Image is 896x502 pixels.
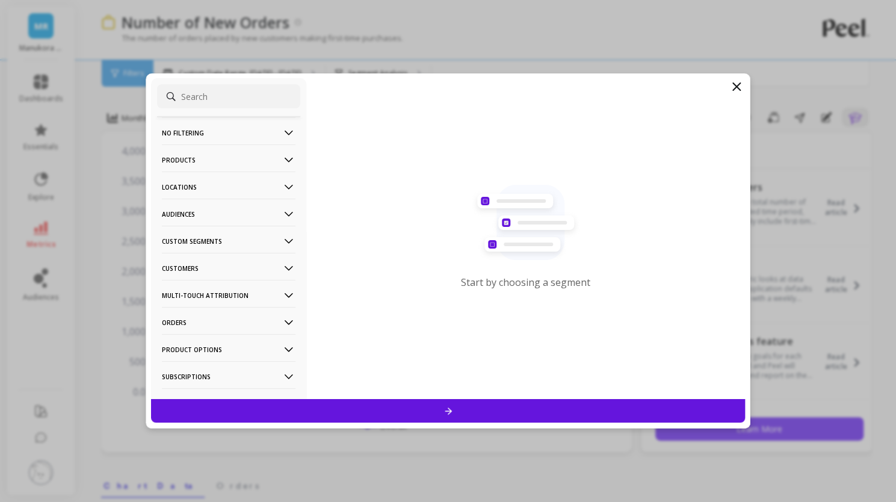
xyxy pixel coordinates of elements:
[162,117,295,148] p: No filtering
[162,361,295,392] p: Subscriptions
[162,307,295,338] p: Orders
[162,226,295,256] p: Custom Segments
[162,253,295,284] p: Customers
[162,388,295,419] p: Survey Questions
[162,334,295,365] p: Product Options
[162,280,295,311] p: Multi-Touch Attribution
[162,199,295,229] p: Audiences
[162,172,295,202] p: Locations
[162,144,295,175] p: Products
[157,84,300,108] input: Search
[461,276,590,289] p: Start by choosing a segment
